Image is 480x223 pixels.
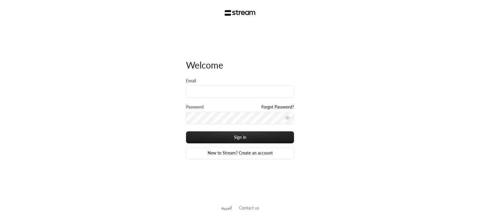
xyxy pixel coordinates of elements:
button: toggle password visibility [283,113,292,123]
span: Welcome [186,60,223,70]
label: Email [186,78,196,84]
a: Contact us [239,205,259,210]
a: New to Stream? Create an account [186,147,294,159]
button: Contact us [239,205,259,211]
img: Stream Logo [225,10,256,16]
a: Forgot Password? [261,104,294,110]
label: Password [186,104,204,110]
a: العربية [221,202,232,213]
button: Sign in [186,131,294,143]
